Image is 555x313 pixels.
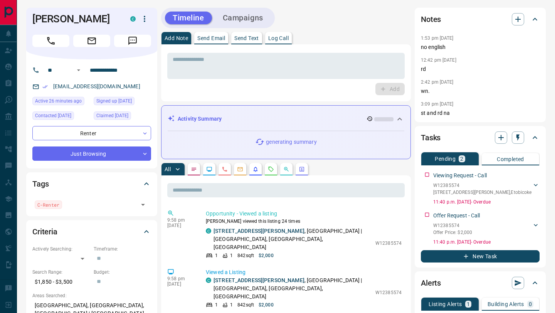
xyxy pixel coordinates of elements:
div: W12385574[STREET_ADDRESS][PERSON_NAME],Etobicoke [433,180,540,197]
a: [EMAIL_ADDRESS][DOMAIN_NAME] [53,83,140,89]
p: 3:09 pm [DATE] [421,101,454,107]
p: 11:40 p.m. [DATE] - Overdue [433,199,540,205]
svg: Email Verified [42,84,48,89]
h2: Tags [32,178,49,190]
p: W12385574 [433,182,531,189]
p: 1 [467,301,470,307]
p: 1 [215,301,218,308]
p: Listing Alerts [429,301,462,307]
p: Building Alerts [488,301,524,307]
p: Completed [497,156,524,162]
button: Timeline [165,12,212,24]
button: Campaigns [215,12,271,24]
p: generating summary [266,138,316,146]
span: Signed up [DATE] [96,97,132,105]
p: 2:42 pm [DATE] [421,79,454,85]
p: , [GEOGRAPHIC_DATA] | [GEOGRAPHIC_DATA], [GEOGRAPHIC_DATA], [GEOGRAPHIC_DATA] [214,227,372,251]
p: All [165,167,171,172]
a: [STREET_ADDRESS][PERSON_NAME] [214,277,304,283]
svg: Calls [222,166,228,172]
p: Opportunity - Viewed a listing [206,210,402,218]
p: 12:42 pm [DATE] [421,57,456,63]
h2: Alerts [421,277,441,289]
div: Tags [32,175,151,193]
p: Offer Request - Call [433,212,480,220]
p: $2,000 [259,252,274,259]
div: Criteria [32,222,151,241]
div: Renter [32,126,151,140]
p: rd [421,65,540,73]
h1: [PERSON_NAME] [32,13,119,25]
div: Wed Jun 05 2024 [94,111,151,122]
p: Search Range: [32,269,90,276]
button: New Task [421,250,540,263]
span: Active 26 minutes ago [35,97,82,105]
div: condos.ca [130,16,136,22]
div: Fri Aug 15 2025 [32,111,90,122]
svg: Listing Alerts [252,166,259,172]
p: 842 sqft [237,301,254,308]
div: condos.ca [206,228,211,234]
p: Timeframe: [94,246,151,252]
div: Tasks [421,128,540,147]
svg: Requests [268,166,274,172]
p: 11:40 p.m. [DATE] - Overdue [433,239,540,246]
p: Add Note [165,35,188,41]
p: Activity Summary [178,115,222,123]
p: [PERSON_NAME] viewed this listing 24 times [206,218,402,225]
div: Notes [421,10,540,29]
p: Log Call [268,35,289,41]
svg: Agent Actions [299,166,305,172]
p: [DATE] [167,223,194,228]
p: 842 sqft [237,252,254,259]
p: Pending [435,156,456,162]
p: W12385574 [375,289,402,296]
svg: Emails [237,166,243,172]
button: Open [74,66,83,75]
p: Send Email [197,35,225,41]
p: Send Text [234,35,259,41]
div: condos.ca [206,278,211,283]
p: 9:58 pm [167,276,194,281]
svg: Opportunities [283,166,289,172]
p: 1:53 pm [DATE] [421,35,454,41]
h2: Tasks [421,131,441,144]
p: W12385574 [433,222,472,229]
p: 0 [529,301,532,307]
p: 1 [215,252,218,259]
p: $1,850 - $3,500 [32,276,90,288]
p: [STREET_ADDRESS][PERSON_NAME] , Etobicoke [433,189,531,196]
p: Viewed a Listing [206,268,402,276]
div: Just Browsing [32,146,151,161]
p: 1 [230,301,233,308]
div: Activity Summary [168,112,404,126]
button: Open [138,199,148,210]
p: 1 [230,252,233,259]
span: Claimed [DATE] [96,112,128,119]
span: Message [114,35,151,47]
span: Email [73,35,110,47]
p: Viewing Request - Call [433,172,487,180]
div: Sat Sep 13 2025 [32,97,90,108]
svg: Lead Browsing Activity [206,166,212,172]
p: 9:58 pm [167,217,194,223]
p: Offer Price: $2,000 [433,229,472,236]
span: Call [32,35,69,47]
span: C-Renter [37,201,59,209]
svg: Notes [191,166,197,172]
h2: Criteria [32,225,57,238]
h2: Notes [421,13,441,25]
p: Areas Searched: [32,292,151,299]
a: [STREET_ADDRESS][PERSON_NAME] [214,228,304,234]
p: no english [421,43,540,51]
p: Actively Searching: [32,246,90,252]
p: st and rd na [421,109,540,117]
div: Sat Dec 18 2021 [94,97,151,108]
span: Contacted [DATE] [35,112,71,119]
p: W12385574 [375,240,402,247]
p: 2 [460,156,463,162]
p: [DATE] [167,281,194,287]
div: Alerts [421,274,540,292]
div: W12385574Offer Price: $2,000 [433,220,540,237]
p: $2,000 [259,301,274,308]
